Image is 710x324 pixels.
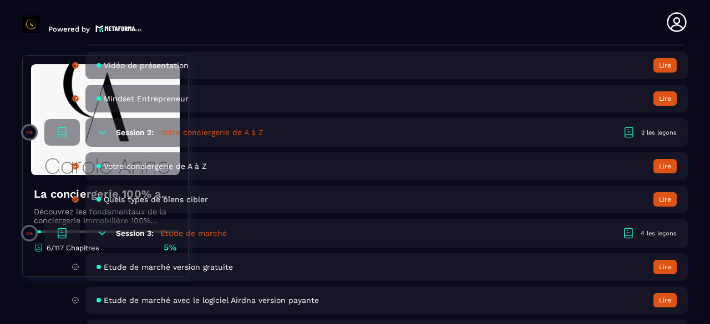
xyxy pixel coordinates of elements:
[653,91,677,106] button: Lire
[653,192,677,207] button: Lire
[26,130,33,135] p: 0%
[641,128,677,137] div: 2 les leçons
[641,229,677,238] div: 4 les leçons
[34,186,177,202] h4: La conciergerie 100% automatisée
[22,16,40,33] img: logo-branding
[164,241,177,254] p: 5%
[95,24,142,33] img: logo
[160,228,227,239] h5: Etude de marché
[653,293,677,307] button: Lire
[653,58,677,73] button: Lire
[653,159,677,173] button: Lire
[160,127,263,138] h5: Votre conciergerie de A à Z
[104,263,233,271] span: Etude de marché version gratuite
[31,64,180,175] img: banner
[104,162,207,171] span: Votre conciergerie de A à Z
[104,195,208,204] span: Quels types de biens cibler
[104,296,319,305] span: Etude de marché avec le logiciel Airdna version payante
[34,207,177,225] p: Découvrez les fondamentaux de la conciergerie immobilière 100% automatisée. Cette formation est c...
[47,244,99,252] p: 6/117 Chapitres
[48,25,90,33] p: Powered by
[104,61,189,70] span: Vidéo de présentation
[26,231,33,236] p: 0%
[116,128,154,137] h6: Session 2:
[116,229,154,238] h6: Session 3:
[653,260,677,274] button: Lire
[104,94,189,103] span: Mindset Entrepreneur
